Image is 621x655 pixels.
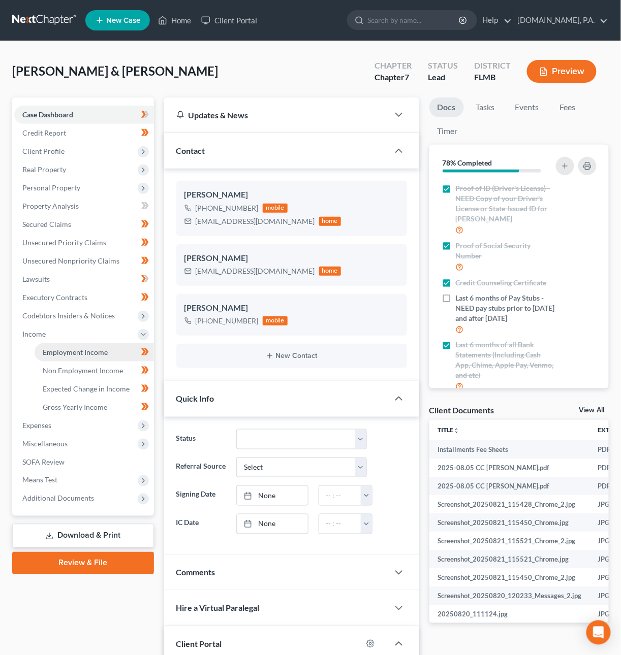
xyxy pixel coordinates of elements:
a: Property Analysis [14,197,154,215]
a: Client Portal [196,11,262,29]
span: Unsecured Nonpriority Claims [22,256,119,265]
td: Screenshot_20250821_115521_Chrome_2.jpg [429,532,589,550]
td: 20250820_111124.jpg [429,605,589,624]
a: Tasks [468,97,503,117]
i: unfold_more [453,428,459,434]
span: Executory Contracts [22,293,87,302]
span: Personal Property [22,183,80,192]
span: Contact [176,146,205,155]
span: Secured Claims [22,220,71,228]
span: Proof of Social Security Number [456,241,555,261]
span: Employment Income [43,348,108,356]
span: Comments [176,568,215,577]
td: Screenshot_20250821_115428_Chrome_2.jpg [429,495,589,513]
label: Signing Date [171,485,232,506]
td: 2025-08.05 CC [PERSON_NAME].pdf [429,477,589,495]
div: Client Documents [429,405,494,415]
a: Titleunfold_more [438,426,459,434]
span: Last 6 months of Pay Stubs - NEED pay stubs prior to [DATE] and after [DATE] [456,293,555,323]
div: [EMAIL_ADDRESS][DOMAIN_NAME] [196,216,315,226]
strong: 78% Completed [443,158,492,167]
a: Help [478,11,512,29]
div: Chapter [375,72,412,83]
td: Screenshot_20250820_120233_Messages_2.jpg [429,586,589,605]
span: Means Test [22,476,57,484]
div: Chapter [375,60,412,72]
div: mobile [263,316,288,325]
a: Expected Change in Income [35,380,154,398]
span: Property Analysis [22,202,79,210]
a: None [237,486,307,505]
span: Codebtors Insiders & Notices [22,311,115,320]
span: Credit Report [22,128,66,137]
span: Expected Change in Income [43,384,130,393]
label: Referral Source [171,457,232,478]
span: Income [22,330,46,338]
a: [DOMAIN_NAME], P.A. [513,11,608,29]
a: Executory Contracts [14,288,154,307]
a: Home [153,11,196,29]
span: Non Employment Income [43,366,123,375]
span: Credit Counseling Certificate [456,278,547,288]
a: Events [507,97,547,117]
label: IC Date [171,514,232,534]
div: mobile [263,204,288,213]
a: Case Dashboard [14,106,154,124]
span: Client Profile [22,147,65,155]
a: Review & File [12,552,154,574]
td: Screenshot_20250821_115521_Chrome.jpg [429,550,589,568]
a: Download & Print [12,524,154,548]
div: Open Intercom Messenger [586,620,611,645]
a: Lawsuits [14,270,154,288]
a: Unsecured Nonpriority Claims [14,252,154,270]
a: Non Employment Income [35,362,154,380]
div: [PHONE_NUMBER] [196,203,259,213]
a: Unsecured Priority Claims [14,234,154,252]
a: View All [579,407,605,414]
div: Lead [428,72,458,83]
span: Case Dashboard [22,110,73,119]
input: -- : -- [319,486,362,505]
span: Gross Yearly Income [43,403,107,411]
div: [EMAIL_ADDRESS][DOMAIN_NAME] [196,266,315,276]
span: 7 [405,72,409,82]
span: Last 6 months of all Bank Statements (Including Cash App, Chime, Apple Pay, Venmo, and etc) [456,340,555,380]
div: Status [428,60,458,72]
td: Screenshot_20250821_115450_Chrome_2.jpg [429,568,589,586]
a: Gross Yearly Income [35,398,154,416]
div: home [319,267,341,276]
span: SOFA Review [22,457,65,466]
td: Screenshot_20250821_115450_Chrome.jpg [429,513,589,532]
a: Credit Report [14,124,154,142]
span: Client Portal [176,639,222,649]
span: New Case [106,17,140,24]
span: Miscellaneous [22,439,68,448]
input: Search by name... [367,11,460,29]
a: Secured Claims [14,215,154,234]
a: Fees [551,97,584,117]
div: [PHONE_NUMBER] [196,316,259,326]
a: None [237,514,307,534]
input: -- : -- [319,514,362,534]
span: Additional Documents [22,494,94,503]
td: Installments Fee Sheets [429,440,589,458]
td: 2025-08.05 CC [PERSON_NAME].pdf [429,458,589,477]
span: Quick Info [176,394,214,403]
div: [PERSON_NAME] [184,189,399,201]
label: Status [171,429,232,449]
div: District [474,60,511,72]
div: [PERSON_NAME] [184,302,399,314]
span: Hire a Virtual Paralegal [176,603,260,613]
div: home [319,217,341,226]
span: Real Property [22,165,66,174]
span: Proof of ID (Driver's License) - NEED Copy of your Driver's License or State-Issued ID for [PERSO... [456,183,555,224]
span: Expenses [22,421,51,430]
a: Timer [429,121,466,141]
div: [PERSON_NAME] [184,252,399,265]
span: Lawsuits [22,275,50,283]
button: New Contact [184,352,399,360]
a: SOFA Review [14,453,154,471]
span: Unsecured Priority Claims [22,238,106,247]
a: Employment Income [35,343,154,362]
div: FLMB [474,72,511,83]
